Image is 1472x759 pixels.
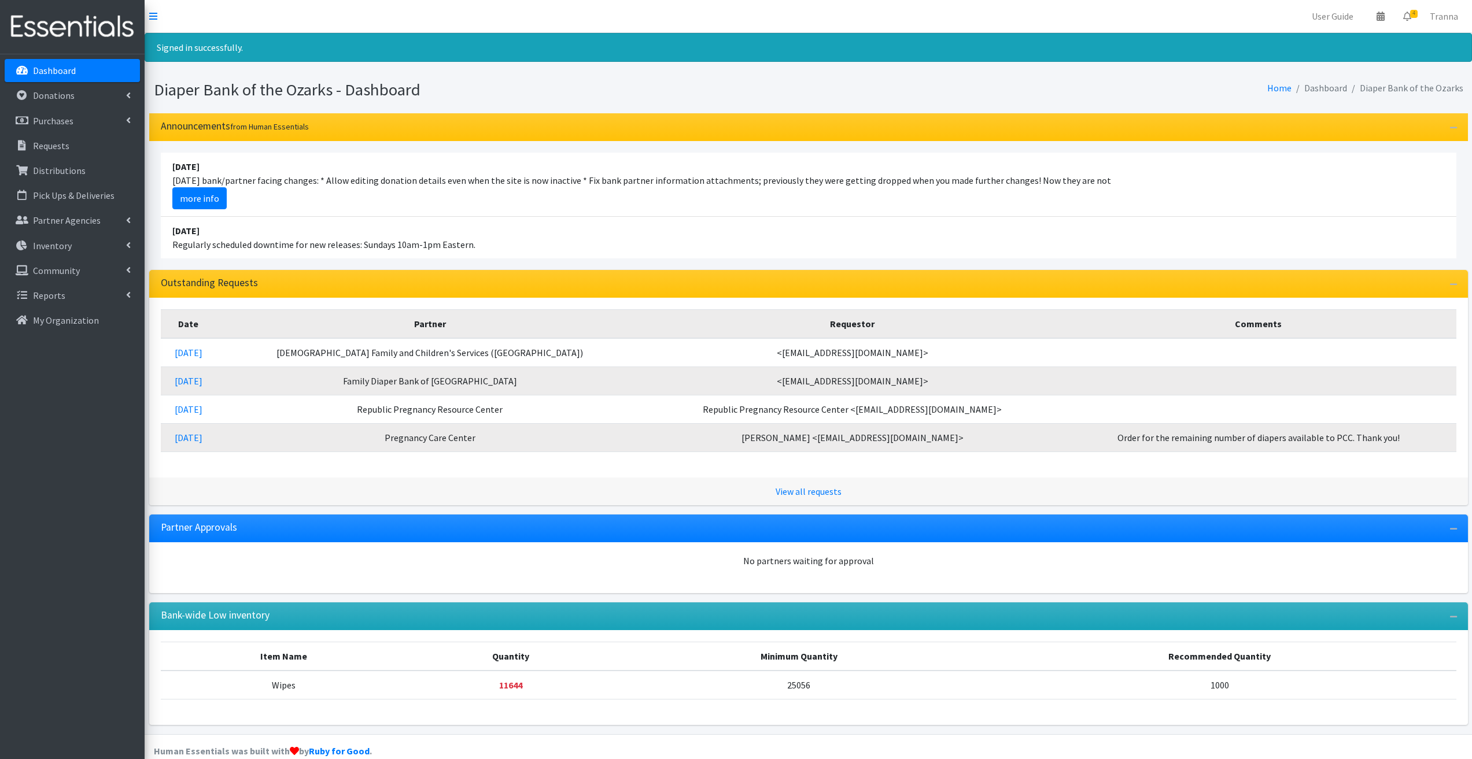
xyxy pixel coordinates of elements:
a: Requests [5,134,140,157]
a: Inventory [5,234,140,257]
th: Comments [1061,309,1456,338]
a: Community [5,259,140,282]
td: Family Diaper Bank of [GEOGRAPHIC_DATA] [216,366,644,395]
a: [DATE] [175,403,202,415]
th: Minimum Quantity [614,642,983,671]
a: Pick Ups & Deliveries [5,184,140,207]
small: from Human Essentials [230,121,309,132]
a: My Organization [5,309,140,332]
td: <[EMAIL_ADDRESS][DOMAIN_NAME]> [644,366,1061,395]
p: My Organization [33,314,99,326]
li: Dashboard [1292,80,1347,97]
td: Order for the remaining number of diapers available to PCC. Thank you! [1061,423,1456,451]
a: [DATE] [175,347,202,358]
h3: Bank-wide Low inventory [161,609,270,621]
td: 25056 [614,671,983,699]
td: 1000 [983,671,1456,699]
p: Dashboard [33,65,76,76]
p: Pick Ups & Deliveries [33,190,115,201]
td: Republic Pregnancy Resource Center [216,395,644,423]
div: Signed in successfully. [145,33,1472,62]
strong: [DATE] [172,225,200,236]
td: Pregnancy Care Center [216,423,644,451]
p: Distributions [33,165,86,176]
h1: Diaper Bank of the Ozarks - Dashboard [154,80,805,100]
a: Purchases [5,109,140,132]
strong: Human Essentials was built with by . [154,745,372,757]
th: Item Name [161,642,408,671]
td: <[EMAIL_ADDRESS][DOMAIN_NAME]> [644,338,1061,367]
li: Regularly scheduled downtime for new releases: Sundays 10am-1pm Eastern. [161,217,1456,258]
td: Republic Pregnancy Resource Center <[EMAIL_ADDRESS][DOMAIN_NAME]> [644,395,1061,423]
img: HumanEssentials [5,8,140,46]
td: Wipes [161,671,408,699]
span: 4 [1410,10,1418,18]
a: Reports [5,284,140,307]
a: [DATE] [175,375,202,387]
a: [DATE] [175,432,202,443]
li: [DATE] bank/partner facing changes: * Allow editing donation details even when the site is now in... [161,153,1456,217]
th: Quantity [407,642,614,671]
td: [DEMOGRAPHIC_DATA] Family and Children's Services ([GEOGRAPHIC_DATA]) [216,338,644,367]
strong: Below minimum quantity [499,679,522,691]
a: Partner Agencies [5,209,140,232]
p: Purchases [33,115,73,127]
p: Inventory [33,240,72,251]
div: No partners waiting for approval [161,554,1456,568]
a: Home [1267,82,1292,94]
a: Dashboard [5,59,140,82]
p: Partner Agencies [33,214,101,226]
a: User Guide [1303,5,1363,28]
a: Ruby for Good [309,745,370,757]
li: Diaper Bank of the Ozarks [1347,80,1463,97]
a: Donations [5,84,140,107]
th: Partner [216,309,644,338]
a: Distributions [5,159,140,182]
th: Date [161,309,216,338]
strong: [DATE] [172,161,200,172]
p: Community [33,265,80,276]
a: more info [172,187,227,209]
p: Reports [33,290,65,301]
th: Recommended Quantity [983,642,1456,671]
h3: Announcements [161,120,309,132]
a: View all requests [776,486,842,497]
a: Tranna [1421,5,1467,28]
td: [PERSON_NAME] <[EMAIL_ADDRESS][DOMAIN_NAME]> [644,423,1061,451]
a: 4 [1394,5,1421,28]
h3: Outstanding Requests [161,277,258,289]
th: Requestor [644,309,1061,338]
p: Donations [33,90,75,101]
h3: Partner Approvals [161,521,237,534]
p: Requests [33,140,69,151]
